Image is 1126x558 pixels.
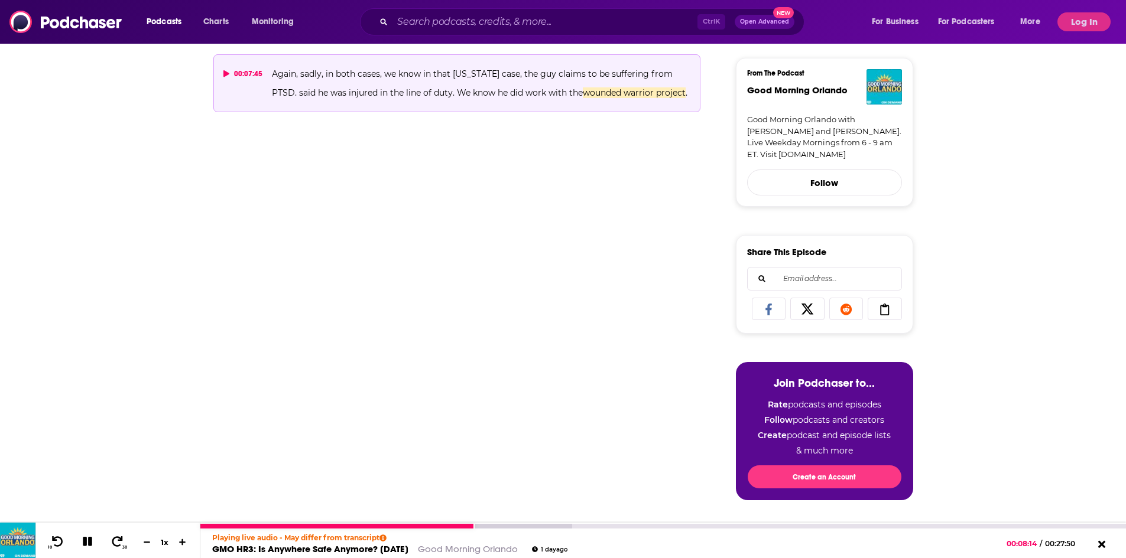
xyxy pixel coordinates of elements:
[213,54,701,112] button: 00:07:45Again, sadly, in both cases, we know in that [US_STATE] case, the guy claims to be suffer...
[747,69,893,77] h3: From The Podcast
[864,12,933,31] button: open menu
[9,11,123,33] img: Podchaser - Follow, Share and Rate Podcasts
[740,19,789,25] span: Open Advanced
[747,246,826,257] h3: Share This Episode
[1040,539,1042,548] span: /
[1007,539,1040,548] span: 00:08:14
[748,465,901,488] button: Create an Account
[272,68,675,98] span: Again, sadly, in both cases, we know in that [US_STATE] case, the guy claims to be suffering from...
[48,545,52,550] span: 10
[697,14,725,30] span: Ctrl K
[1020,14,1040,30] span: More
[747,84,848,96] a: Good Morning Orlando
[735,15,794,29] button: Open AdvancedNew
[244,12,309,31] button: open menu
[757,267,892,290] input: Email address...
[747,169,902,195] button: Follow
[392,12,697,31] input: Search podcasts, credits, & more...
[223,64,263,83] div: 00:07:45
[1042,539,1087,548] span: 00:27:50
[868,298,902,320] a: Copy Link
[1012,12,1055,31] button: open menu
[748,430,901,440] li: podcast and episode lists
[790,298,825,320] a: Share on X/Twitter
[747,267,902,291] div: Search followers
[748,376,901,390] h3: Join Podchaser to...
[748,415,901,425] li: podcasts and creators
[196,12,236,31] a: Charts
[138,12,197,31] button: open menu
[203,14,229,30] span: Charts
[764,415,793,425] strong: Follow
[867,69,902,105] img: Good Morning Orlando
[252,14,294,30] span: Monitoring
[371,8,816,35] div: Search podcasts, credits, & more...
[930,12,1012,31] button: open menu
[122,545,127,550] span: 30
[212,533,567,542] p: Playing live audio - May differ from transcript
[773,7,794,18] span: New
[583,87,686,98] span: wounded warrior project
[147,14,181,30] span: Podcasts
[872,14,919,30] span: For Business
[758,430,787,440] strong: Create
[532,546,567,553] div: 1 day ago
[747,114,902,160] a: Good Morning Orlando with [PERSON_NAME] and [PERSON_NAME]. Live Weekday Mornings from 6 - 9 am ET...
[46,535,68,550] button: 10
[752,298,786,320] a: Share on Facebook
[418,543,518,554] a: Good Morning Orlando
[938,14,995,30] span: For Podcasters
[212,543,408,554] a: GMO HR3: Is Anywhere Safe Anymore? [DATE]
[686,87,687,98] span: .
[107,535,129,550] button: 30
[768,399,788,410] strong: Rate
[155,537,175,547] div: 1 x
[1057,12,1111,31] button: Log In
[748,399,901,410] li: podcasts and episodes
[829,298,864,320] a: Share on Reddit
[748,445,901,456] li: & much more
